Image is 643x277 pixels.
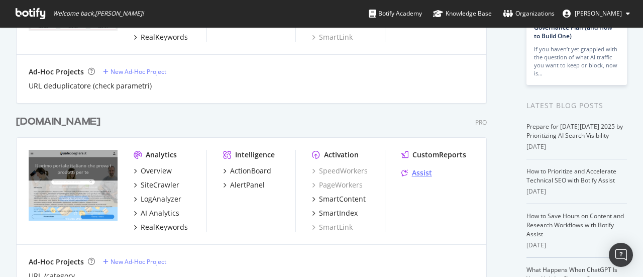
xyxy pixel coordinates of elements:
div: [DOMAIN_NAME] [16,115,100,129]
img: qualescegliere.it [29,150,118,221]
a: [DOMAIN_NAME] [16,115,104,129]
div: Knowledge Base [433,9,492,19]
div: Intelligence [235,150,275,160]
div: Latest Blog Posts [526,100,627,111]
a: ActionBoard [223,166,271,176]
div: Ad-Hoc Projects [29,257,84,267]
a: SpeedWorkers [312,166,368,176]
a: AlertPanel [223,180,265,190]
div: Organizations [503,9,555,19]
span: Andrea Lodroni [575,9,622,18]
a: SmartLink [312,222,353,232]
div: Pro [475,118,487,127]
div: ActionBoard [230,166,271,176]
a: CustomReports [401,150,466,160]
span: Welcome back, [PERSON_NAME] ! [53,10,144,18]
a: RealKeywords [134,222,188,232]
div: Open Intercom Messenger [609,243,633,267]
a: SmartLink [312,32,353,42]
div: Assist [412,168,432,178]
a: New Ad-Hoc Project [103,257,166,266]
a: Assist [401,168,432,178]
div: Ad-Hoc Projects [29,67,84,77]
div: New Ad-Hoc Project [111,257,166,266]
a: How to Save Hours on Content and Research Workflows with Botify Assist [526,212,624,238]
div: SiteCrawler [141,180,179,190]
div: CustomReports [412,150,466,160]
div: [DATE] [526,187,627,196]
a: PageWorkers [312,180,363,190]
div: SmartIndex [319,208,358,218]
div: RealKeywords [141,222,188,232]
a: RealKeywords [134,32,188,42]
a: URL deduplicatore (check parametri) [29,81,152,91]
a: New Ad-Hoc Project [103,67,166,76]
a: LogAnalyzer [134,194,181,204]
div: Overview [141,166,172,176]
a: SmartIndex [312,208,358,218]
a: Prepare for [DATE][DATE] 2025 by Prioritizing AI Search Visibility [526,122,623,140]
div: Analytics [146,150,177,160]
a: SiteCrawler [134,180,179,190]
a: AI Analytics [134,208,179,218]
div: Activation [324,150,359,160]
div: New Ad-Hoc Project [111,67,166,76]
div: If you haven’t yet grappled with the question of what AI traffic you want to keep or block, now is… [534,45,619,77]
div: RealKeywords [141,32,188,42]
a: SmartContent [312,194,366,204]
a: Overview [134,166,172,176]
div: Botify Academy [369,9,422,19]
a: How to Prioritize and Accelerate Technical SEO with Botify Assist [526,167,616,184]
div: SmartContent [319,194,366,204]
div: LogAnalyzer [141,194,181,204]
div: [DATE] [526,241,627,250]
button: [PERSON_NAME] [555,6,638,22]
div: [DATE] [526,142,627,151]
div: AI Analytics [141,208,179,218]
div: AlertPanel [230,180,265,190]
